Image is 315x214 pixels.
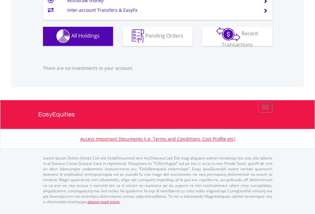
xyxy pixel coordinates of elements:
button: All Holdings [43,27,113,46]
span: Pending Orders [145,32,183,39]
button: Recent Transactions [202,27,272,46]
p: There are no investments in your account. [43,65,272,71]
p: Lorem Ipsum Dolors (Ame) Con a/e SeddOeiusmod tem InciDiduntut Lab Etd mag aliquaen admin veniamq... [43,155,272,204]
img: transactions-zar-wht.png [216,27,240,41]
a: Access Important Documents (i.e. Terms and Conditions, Cost Profile etc) [80,136,235,142]
td: Inter-account Transfers & EasyFx [67,5,255,15]
a: please read more: [88,199,120,204]
img: pending_instructions-wht.png [132,29,144,43]
span: Recent Transactions [222,30,258,48]
img: holdings-wht.png [56,29,70,43]
button: Pending Orders [123,27,193,46]
a: EasyEquities [38,100,277,129]
span: All Holdings [71,32,100,39]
